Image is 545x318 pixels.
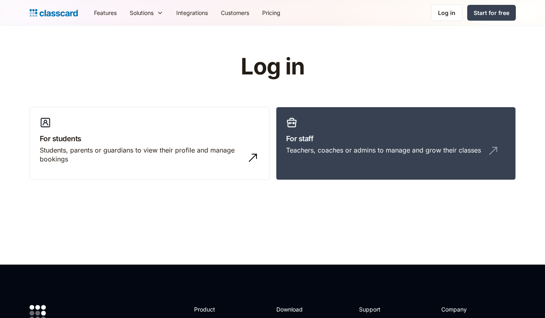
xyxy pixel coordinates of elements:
[431,4,462,21] a: Log in
[130,8,154,17] div: Solutions
[40,133,259,144] h3: For students
[256,4,287,22] a: Pricing
[30,107,269,180] a: For studentsStudents, parents or guardians to view their profile and manage bookings
[286,146,481,155] div: Teachers, coaches or admins to manage and grow their classes
[359,305,392,314] h2: Support
[286,133,506,144] h3: For staff
[467,5,516,21] a: Start for free
[276,305,310,314] h2: Download
[40,146,243,164] div: Students, parents or guardians to view their profile and manage bookings
[276,107,516,180] a: For staffTeachers, coaches or admins to manage and grow their classes
[441,305,495,314] h2: Company
[474,8,509,17] div: Start for free
[194,305,237,314] h2: Product
[123,4,170,22] div: Solutions
[30,7,78,19] a: home
[170,4,214,22] a: Integrations
[214,4,256,22] a: Customers
[144,54,401,79] h1: Log in
[438,8,455,17] div: Log in
[88,4,123,22] a: Features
